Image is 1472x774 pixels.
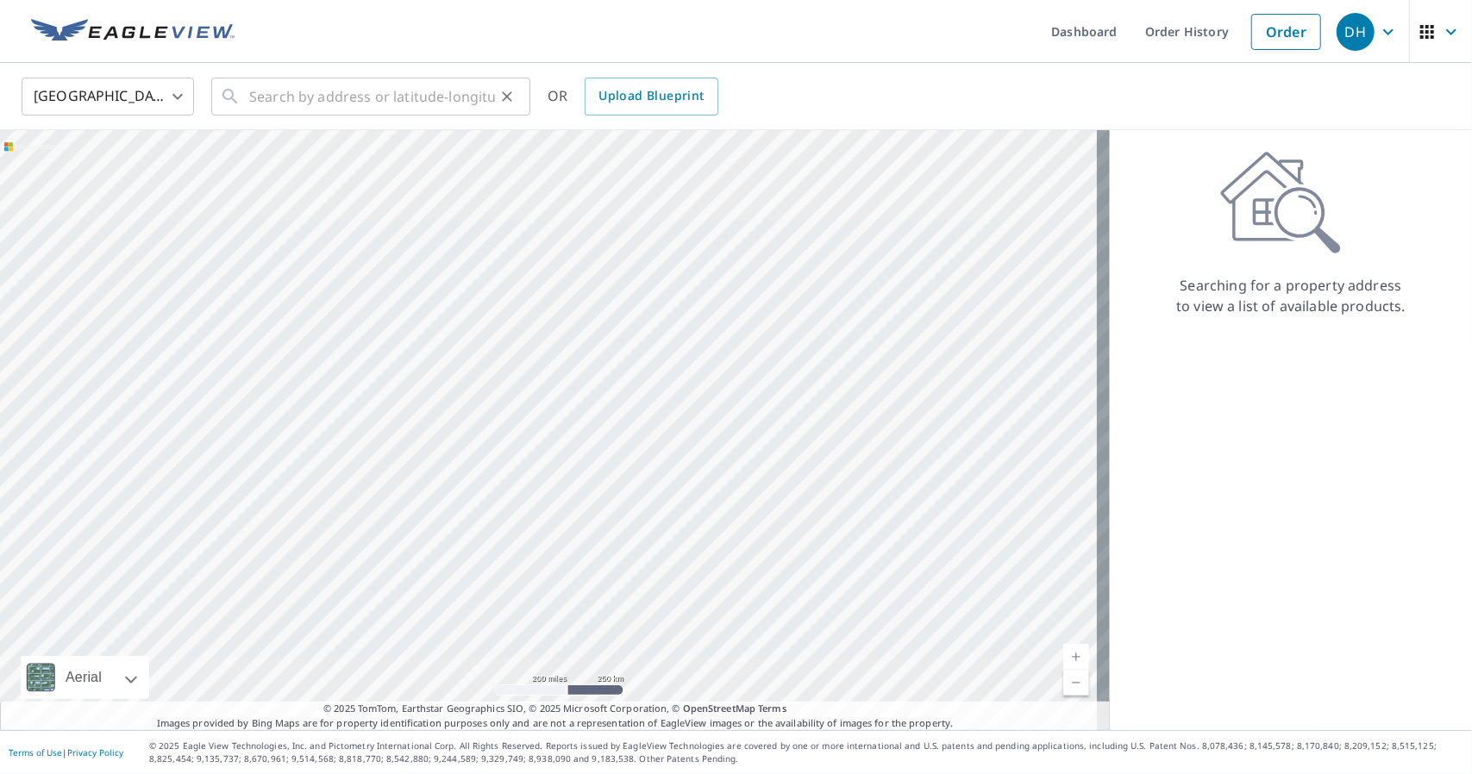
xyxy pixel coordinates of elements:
a: Current Level 5, Zoom In [1063,644,1089,670]
input: Search by address or latitude-longitude [249,72,495,121]
a: Current Level 5, Zoom Out [1063,670,1089,696]
span: Upload Blueprint [598,85,704,107]
a: OpenStreetMap [683,702,755,715]
div: Aerial [60,656,107,699]
a: Terms [758,702,786,715]
a: Upload Blueprint [585,78,717,115]
div: OR [548,78,718,115]
a: Order [1251,14,1321,50]
span: © 2025 TomTom, Earthstar Geographics SIO, © 2025 Microsoft Corporation, © [323,702,786,716]
div: [GEOGRAPHIC_DATA] [22,72,194,121]
div: Aerial [21,656,149,699]
div: DH [1337,13,1375,51]
button: Clear [495,84,519,109]
a: Terms of Use [9,746,62,758]
img: EV Logo [31,19,235,45]
p: | [9,747,123,758]
p: © 2025 Eagle View Technologies, Inc. and Pictometry International Corp. All Rights Reserved. Repo... [149,740,1463,765]
a: Privacy Policy [67,746,123,758]
p: Searching for a property address to view a list of available products. [1175,275,1406,316]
